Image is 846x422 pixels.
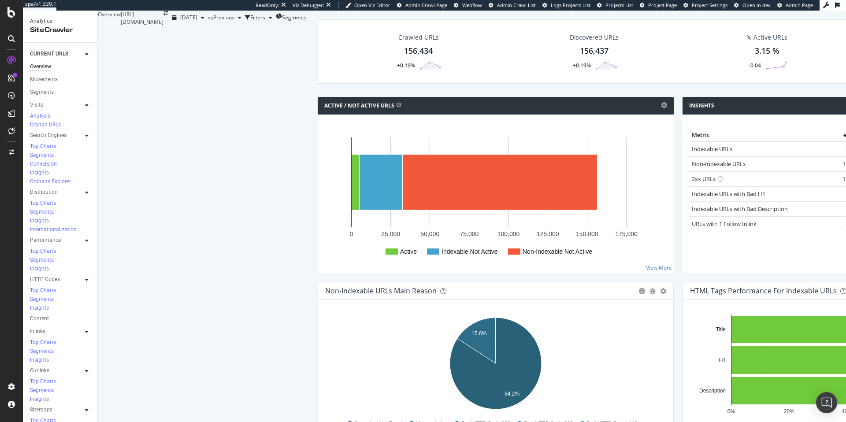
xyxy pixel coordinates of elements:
[30,159,91,168] a: Conversion
[397,62,415,69] div: +0.19%
[180,14,197,21] span: 2025 Oct. 9th
[454,2,482,9] a: Webflow
[749,62,761,69] div: -0.04
[30,396,49,403] div: Insights
[471,330,486,337] text: 15.6%
[30,286,91,295] a: Top Charts
[98,11,121,18] div: Overview
[325,314,666,416] svg: A chart.
[30,225,85,234] a: Internationalization
[497,230,520,237] text: 100,000
[30,178,71,185] div: Orphans Explorer
[30,111,91,120] a: Analysis
[742,2,771,8] span: Open in dev
[30,188,58,197] div: Distribution
[649,288,656,294] div: bug
[648,2,677,8] span: Project Page
[30,265,49,273] div: Insights
[489,2,536,9] a: Admin Crawl List
[30,188,82,197] a: Distribution
[213,14,234,21] span: Previous
[30,151,91,159] a: Segments
[30,112,50,120] div: Analysis
[30,236,82,245] a: Performance
[420,230,439,237] text: 50,000
[30,200,56,207] div: Top Charts
[699,388,725,394] text: Description
[30,160,57,168] div: Conversion
[30,377,91,386] a: Top Charts
[30,131,67,140] div: Search Engines
[30,347,91,355] a: Segments
[30,256,54,264] div: Segments
[576,230,598,237] text: 150,000
[30,366,49,375] div: Outlinks
[30,199,91,207] a: Top Charts
[345,2,390,9] a: Open Viz Editor
[30,217,49,225] div: Insights
[462,2,482,8] span: Webflow
[400,248,417,255] text: Active
[727,408,735,414] text: 0%
[615,230,638,237] text: 175,000
[30,168,91,177] a: Insights
[30,248,56,255] div: Top Charts
[30,314,49,323] div: Content
[30,304,91,312] a: Insights
[30,143,56,150] div: Top Charts
[245,11,276,25] button: Filters
[30,120,91,129] a: Orphan URLs
[692,160,746,168] a: Non-Indexable URLs
[276,11,307,25] button: Segments
[786,2,813,8] span: Admin Page
[168,11,208,25] button: [DATE]
[30,386,91,395] a: Segments
[640,2,677,9] a: Project Page
[30,355,91,364] a: Insights
[350,230,353,237] text: 0
[250,14,265,21] div: Filters
[404,45,433,57] div: 156,434
[30,255,91,264] a: Segments
[30,287,56,294] div: Top Charts
[660,288,666,294] div: gear
[734,2,771,9] a: Open in dev
[30,75,91,84] a: Movements
[497,2,536,8] span: Admin Crawl List
[325,129,669,266] div: A chart.
[30,62,91,71] a: Overview
[692,2,727,8] span: Project Settings
[460,230,479,237] text: 75,000
[30,295,91,304] a: Segments
[30,216,91,225] a: Insights
[354,2,390,8] span: Open Viz Editor
[30,327,82,336] a: Inlinks
[163,11,168,16] div: arrow-right-arrow-left
[30,25,90,35] div: SiteCrawler
[442,248,498,255] text: Indexable Not Active
[716,326,726,333] text: Title
[639,288,645,294] div: circle-info
[30,100,82,110] a: Visits
[30,152,54,159] div: Segments
[816,392,837,413] div: Open Intercom Messenger
[746,33,787,42] div: % Active URLs
[30,121,61,129] div: Orphan URLs
[30,62,51,71] div: Overview
[30,296,54,303] div: Segments
[683,2,727,9] a: Project Settings
[405,2,447,8] span: Admin Crawl Page
[692,220,757,228] a: URLs with 1 Follow Inlink
[30,177,91,186] a: Orphans Explorer
[30,395,91,403] a: Insights
[30,88,54,97] div: Segments
[783,408,794,414] text: 20%
[30,275,60,284] div: HTTP Codes
[505,390,519,396] text: 84.2%
[30,226,77,233] div: Internationalization
[580,45,609,57] div: 156,437
[30,207,91,216] a: Segments
[30,18,90,25] div: Analytics
[30,366,82,375] a: Outlinks
[30,75,58,84] div: Movements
